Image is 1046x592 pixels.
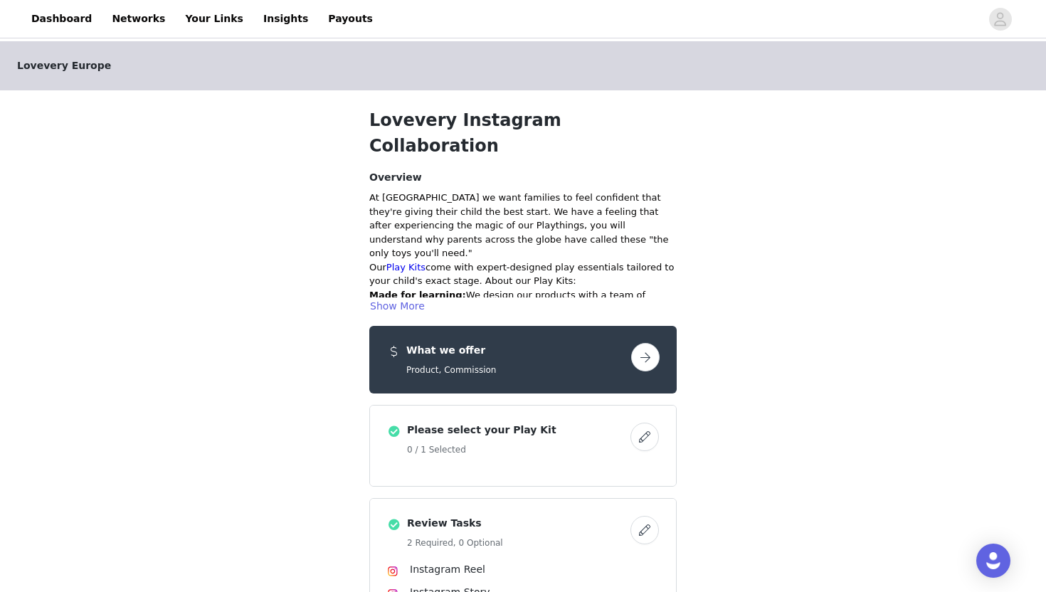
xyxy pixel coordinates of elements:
div: avatar [993,8,1007,31]
h1: Lovevery Instagram Collaboration [369,107,677,159]
strong: Made for learning: [369,290,466,300]
h5: 2 Required, 0 Optional [407,536,625,549]
p: At [GEOGRAPHIC_DATA] we want families to feel confident that they're giving their child the best ... [369,191,677,260]
a: Insights [255,3,317,35]
a: Payouts [319,3,381,35]
a: Play Kits [386,262,426,273]
img: Instagram Icon [387,566,398,577]
div: Please select your Play Kit [369,405,677,487]
span: Lovevery Europe [17,58,111,73]
h4: Please select your Play Kit [407,423,625,438]
a: Dashboard [23,3,100,35]
a: Your Links [176,3,252,35]
a: Networks [103,3,174,35]
div: What we offer [369,326,677,393]
h5: Product, Commission [406,364,625,376]
h5: 0 / 1 Selected [407,443,625,456]
h4: Review Tasks [407,516,625,531]
li: We design our products with a team of experts, academics, researchers, and specialists to make su... [369,288,677,344]
h4: What we offer [406,343,625,358]
span: Instagram Reel [410,564,485,575]
h4: Overview [369,170,677,185]
button: Show More [369,297,426,314]
div: Open Intercom Messenger [976,544,1010,578]
p: Our come with expert-designed play essentials tailored to your child's exact stage. About our Pla... [369,260,677,288]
